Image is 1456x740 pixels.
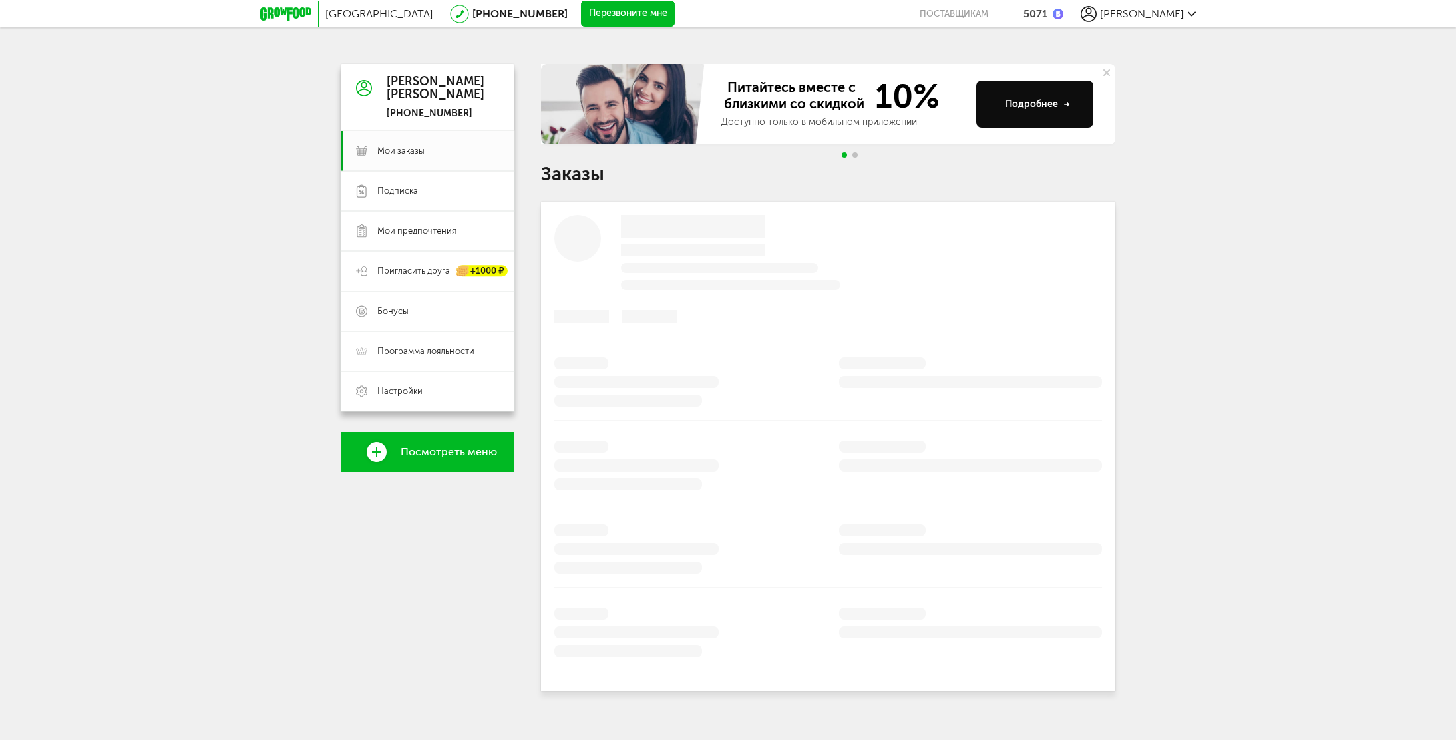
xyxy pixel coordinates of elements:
[721,116,966,129] div: Доступно только в мобильном приложении
[1053,9,1063,19] img: bonus_b.cdccf46.png
[341,331,514,371] a: Программа лояльности
[341,131,514,171] a: Мои заказы
[341,251,514,291] a: Пригласить друга +1000 ₽
[387,75,484,102] div: [PERSON_NAME] [PERSON_NAME]
[457,266,508,277] div: +1000 ₽
[541,166,1115,183] h1: Заказы
[377,305,409,317] span: Бонусы
[377,385,423,397] span: Настройки
[341,371,514,411] a: Настройки
[377,225,456,237] span: Мои предпочтения
[541,64,708,144] img: family-banner.579af9d.jpg
[976,81,1093,128] button: Подробнее
[842,152,847,158] span: Go to slide 1
[581,1,675,27] button: Перезвоните мне
[1100,7,1184,20] span: [PERSON_NAME]
[377,145,425,157] span: Мои заказы
[401,446,497,458] span: Посмотреть меню
[341,291,514,331] a: Бонусы
[1005,98,1070,111] div: Подробнее
[325,7,433,20] span: [GEOGRAPHIC_DATA]
[472,7,568,20] a: [PHONE_NUMBER]
[377,185,418,197] span: Подписка
[341,171,514,211] a: Подписка
[721,79,867,113] span: Питайтесь вместе с близкими со скидкой
[377,265,450,277] span: Пригласить друга
[341,432,514,472] a: Посмотреть меню
[1023,7,1047,20] div: 5071
[377,345,474,357] span: Программа лояльности
[852,152,858,158] span: Go to slide 2
[867,79,940,113] span: 10%
[341,211,514,251] a: Мои предпочтения
[387,108,484,120] div: [PHONE_NUMBER]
